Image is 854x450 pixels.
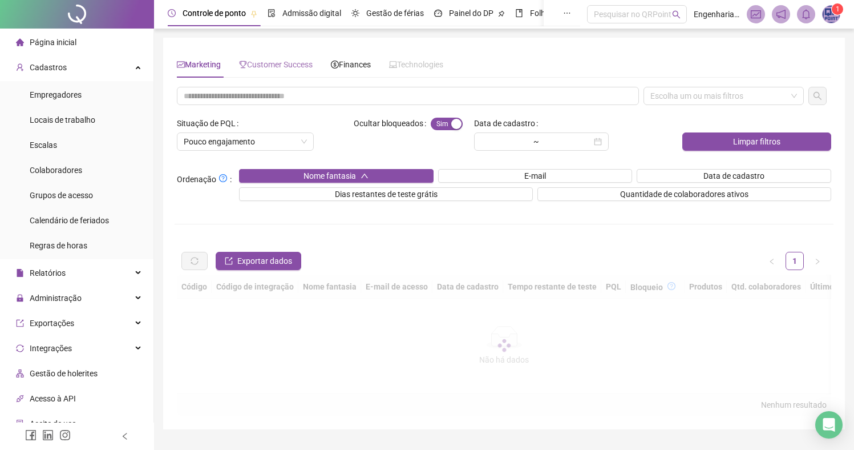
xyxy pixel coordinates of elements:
[30,419,76,428] span: Aceite de uso
[832,3,843,15] sup: Atualize o seu contato no menu Meus Dados
[16,395,24,403] span: api
[219,174,227,182] span: question-circle
[331,61,339,69] span: dollar
[25,429,37,441] span: facebook
[237,255,292,267] span: Exportar dados
[515,9,523,17] span: book
[30,38,76,47] span: Página inicial
[694,8,740,21] span: Engenharia - QRPoint
[836,5,840,13] span: 1
[30,63,67,72] span: Cadastros
[733,135,780,148] span: Limpar filtros
[823,6,840,23] img: 7717
[177,114,243,132] label: Situação de PQL
[563,9,571,17] span: ellipsis
[620,188,748,200] span: Quantidade de colaboradores ativos
[177,60,221,69] span: Marketing
[30,216,109,225] span: Calendário de feriados
[177,61,185,69] span: fund
[801,9,811,19] span: bell
[239,169,434,183] button: Nome fantasiaup
[250,10,257,17] span: pushpin
[814,258,821,265] span: right
[216,252,301,270] button: Exportar dados
[16,344,24,352] span: sync
[498,10,505,17] span: pushpin
[225,257,233,265] span: export
[786,252,803,270] a: 1
[751,9,761,19] span: fund
[16,420,24,428] span: audit
[434,9,442,17] span: dashboard
[239,187,533,201] button: Dias restantes de teste grátis
[354,114,431,132] label: Ocultar bloqueados
[181,252,208,270] button: sync
[121,432,129,440] span: left
[30,369,98,378] span: Gestão de holerites
[389,61,397,69] span: laptop
[16,369,24,377] span: apartment
[30,344,72,353] span: Integrações
[30,140,57,150] span: Escalas
[808,252,827,270] li: Próxima página
[168,9,176,17] span: clock-circle
[335,188,438,200] span: Dias restantes de teste grátis
[30,319,74,328] span: Exportações
[16,63,24,71] span: user-add
[16,294,24,302] span: lock
[361,172,369,180] span: up
[16,269,24,277] span: file
[59,429,71,441] span: instagram
[776,9,786,19] span: notification
[682,132,831,151] button: Limpar filtros
[530,9,603,18] span: Folha de pagamento
[529,138,544,146] div: ~
[786,252,804,270] li: 1
[30,268,66,278] span: Relatórios
[268,9,276,17] span: file-done
[184,133,307,150] span: Pouco engajamento
[808,252,827,270] button: right
[815,411,843,439] div: Open Intercom Messenger
[16,38,24,46] span: home
[449,9,493,18] span: Painel do DP
[763,252,781,270] button: left
[763,252,781,270] li: Página anterior
[30,115,95,124] span: Locais de trabalho
[30,166,82,175] span: Colaboradores
[389,60,443,69] span: Technologies
[351,9,359,17] span: sun
[524,170,546,182] span: E-mail
[30,394,76,403] span: Acesso à API
[216,171,230,185] button: Ordenação:
[366,9,424,18] span: Gestão de férias
[703,170,764,182] span: Data de cadastro
[239,61,247,69] span: trophy
[30,294,82,303] span: Administração
[672,10,681,19] span: search
[303,170,356,182] span: Nome fantasia
[30,191,93,200] span: Grupos de acesso
[637,169,831,183] button: Data de cadastro
[42,429,54,441] span: linkedin
[438,169,633,183] button: E-mail
[183,9,246,18] span: Controle de ponto
[474,114,543,132] label: Data de cadastro
[30,241,87,250] span: Regras de horas
[768,258,775,265] span: left
[331,60,371,69] span: Finances
[30,90,82,99] span: Empregadores
[537,187,831,201] button: Quantidade de colaboradores ativos
[282,9,341,18] span: Admissão digital
[177,171,232,186] span: Ordenação :
[239,60,313,69] span: Customer Success
[16,319,24,327] span: export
